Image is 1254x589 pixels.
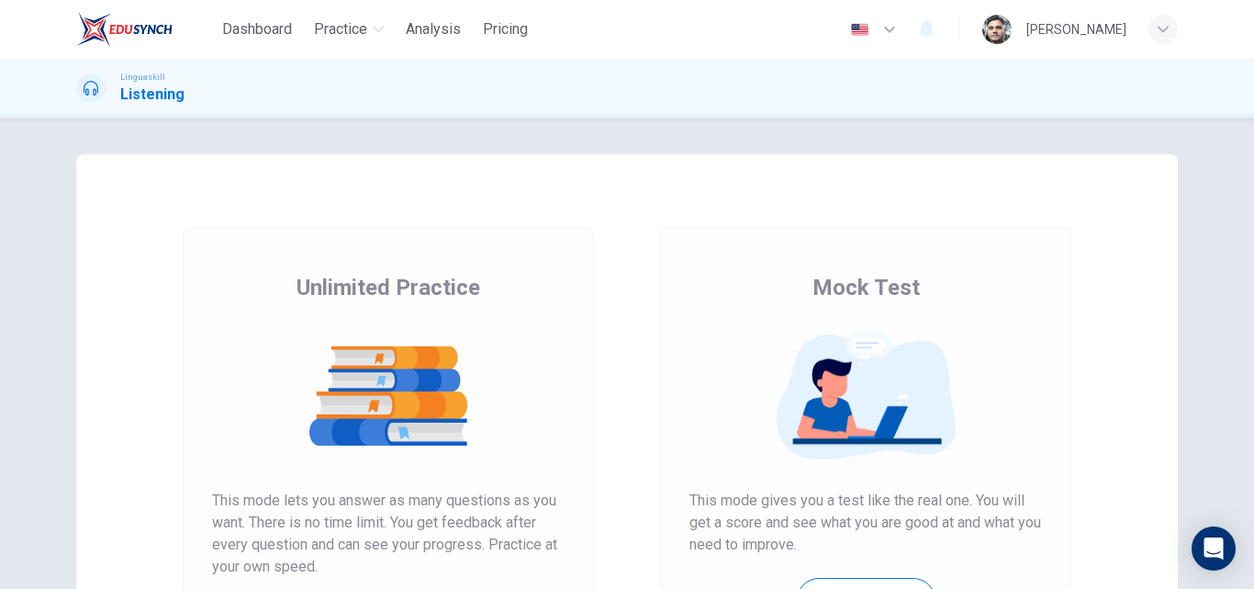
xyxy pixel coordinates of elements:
img: en [848,23,871,37]
h1: Listening [120,84,185,106]
button: Practice [307,13,391,46]
span: Linguaskill [120,71,165,84]
button: Analysis [398,13,468,46]
img: EduSynch logo [76,11,173,48]
img: Profile picture [982,15,1012,44]
span: Pricing [483,18,528,40]
span: This mode gives you a test like the real one. You will get a score and see what you are good at a... [689,490,1042,556]
div: Open Intercom Messenger [1192,527,1236,571]
span: Practice [314,18,367,40]
button: Dashboard [215,13,299,46]
span: Unlimited Practice [297,273,480,302]
span: Mock Test [812,273,920,302]
a: EduSynch logo [76,11,215,48]
span: Analysis [406,18,461,40]
span: This mode lets you answer as many questions as you want. There is no time limit. You get feedback... [212,490,565,578]
span: Dashboard [222,18,292,40]
button: Pricing [476,13,535,46]
div: [PERSON_NAME] [1026,18,1126,40]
